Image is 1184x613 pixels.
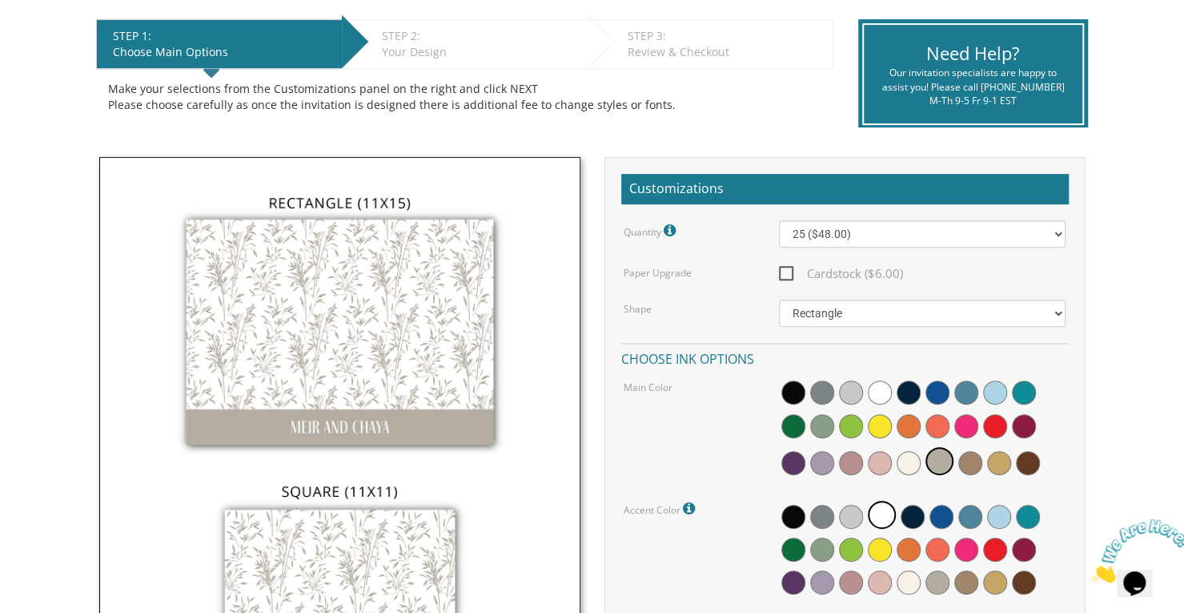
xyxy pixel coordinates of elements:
label: Quantity [624,220,680,241]
label: Paper Upgrade [624,266,692,280]
div: Make your selections from the Customizations panel on the right and click NEXT Please choose care... [108,81,821,113]
iframe: chat widget [1085,513,1184,589]
div: Choose Main Options [113,44,334,60]
div: STEP 2: [382,28,580,44]
h2: Customizations [621,174,1069,204]
label: Main Color [624,381,672,394]
span: Cardstock ($6.00) [779,264,903,284]
label: Shape [624,302,652,316]
label: Accent Color [624,498,699,519]
div: Our invitation specialists are happy to assist you! Please call [PHONE_NUMBER] M-Th 9-5 Fr 9-1 EST [876,66,1070,107]
div: STEP 1: [113,28,334,44]
div: Review & Checkout [628,44,825,60]
div: STEP 3: [628,28,825,44]
h4: Choose ink options [621,343,1069,371]
div: Your Design [382,44,580,60]
img: Chat attention grabber [6,6,106,70]
div: Need Help? [876,41,1070,66]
